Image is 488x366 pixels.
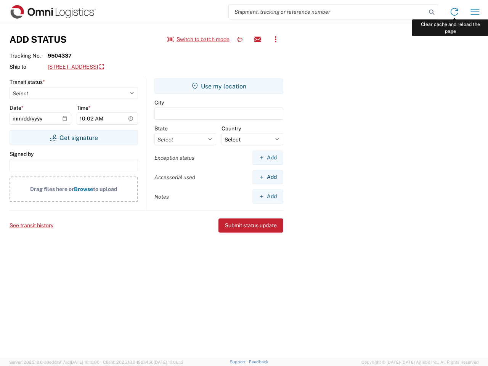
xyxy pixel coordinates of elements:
[10,104,24,111] label: Date
[10,34,67,45] h3: Add Status
[10,79,45,85] label: Transit status
[252,189,283,204] button: Add
[154,125,168,132] label: State
[10,63,48,70] span: Ship to
[93,186,117,192] span: to upload
[249,360,268,364] a: Feedback
[154,174,195,181] label: Accessorial used
[74,186,93,192] span: Browse
[252,151,283,165] button: Add
[154,154,194,161] label: Exception status
[154,193,169,200] label: Notes
[48,52,72,59] strong: 9504337
[230,360,249,364] a: Support
[361,359,479,366] span: Copyright © [DATE]-[DATE] Agistix Inc., All Rights Reserved
[48,61,104,74] a: [STREET_ADDRESS]
[154,360,183,364] span: [DATE] 10:06:13
[229,5,426,19] input: Shipment, tracking or reference number
[10,52,48,59] span: Tracking No.
[70,360,100,364] span: [DATE] 10:10:00
[222,125,241,132] label: Country
[252,170,283,184] button: Add
[10,151,34,157] label: Signed by
[77,104,91,111] label: Time
[103,360,183,364] span: Client: 2025.18.0-198a450
[167,33,230,46] button: Switch to batch mode
[10,130,138,145] button: Get signature
[154,79,283,94] button: Use my location
[154,99,164,106] label: City
[9,360,100,364] span: Server: 2025.18.0-a0edd1917ac
[30,186,74,192] span: Drag files here or
[218,218,283,233] button: Submit status update
[10,219,53,232] button: See transit history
